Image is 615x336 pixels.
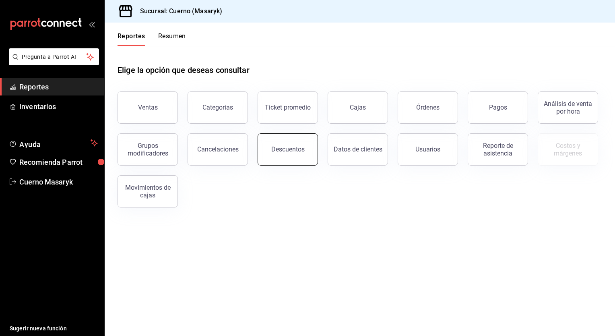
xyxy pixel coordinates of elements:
a: Pregunta a Parrot AI [6,58,99,67]
button: Órdenes [398,91,458,124]
span: Pregunta a Parrot AI [22,53,87,61]
div: Cancelaciones [197,145,239,153]
button: Cancelaciones [188,133,248,166]
button: Reportes [118,32,145,46]
span: Cuerno Masaryk [19,176,98,187]
span: Recomienda Parrot [19,157,98,168]
button: Ticket promedio [258,91,318,124]
div: Órdenes [416,104,440,111]
button: open_drawer_menu [89,21,95,27]
span: Reportes [19,81,98,92]
button: Grupos modificadores [118,133,178,166]
button: Movimientos de cajas [118,175,178,207]
button: Contrata inventarios para ver este reporte [538,133,598,166]
button: Análisis de venta por hora [538,91,598,124]
button: Usuarios [398,133,458,166]
h3: Sucursal: Cuerno (Masaryk) [134,6,222,16]
div: Datos de clientes [334,145,382,153]
button: Categorías [188,91,248,124]
div: Grupos modificadores [123,142,173,157]
button: Pagos [468,91,528,124]
div: Usuarios [415,145,440,153]
div: navigation tabs [118,32,186,46]
div: Categorías [202,104,233,111]
div: Análisis de venta por hora [543,100,593,115]
button: Resumen [158,32,186,46]
div: Costos y márgenes [543,142,593,157]
span: Inventarios [19,101,98,112]
button: Datos de clientes [328,133,388,166]
button: Descuentos [258,133,318,166]
div: Ticket promedio [265,104,311,111]
div: Ventas [138,104,158,111]
button: Ventas [118,91,178,124]
h1: Elige la opción que deseas consultar [118,64,250,76]
button: Reporte de asistencia [468,133,528,166]
div: Reporte de asistencia [473,142,523,157]
a: Cajas [328,91,388,124]
div: Pagos [489,104,507,111]
div: Descuentos [271,145,305,153]
span: Ayuda [19,138,87,148]
div: Cajas [350,103,366,112]
button: Pregunta a Parrot AI [9,48,99,65]
div: Movimientos de cajas [123,184,173,199]
span: Sugerir nueva función [10,324,98,333]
